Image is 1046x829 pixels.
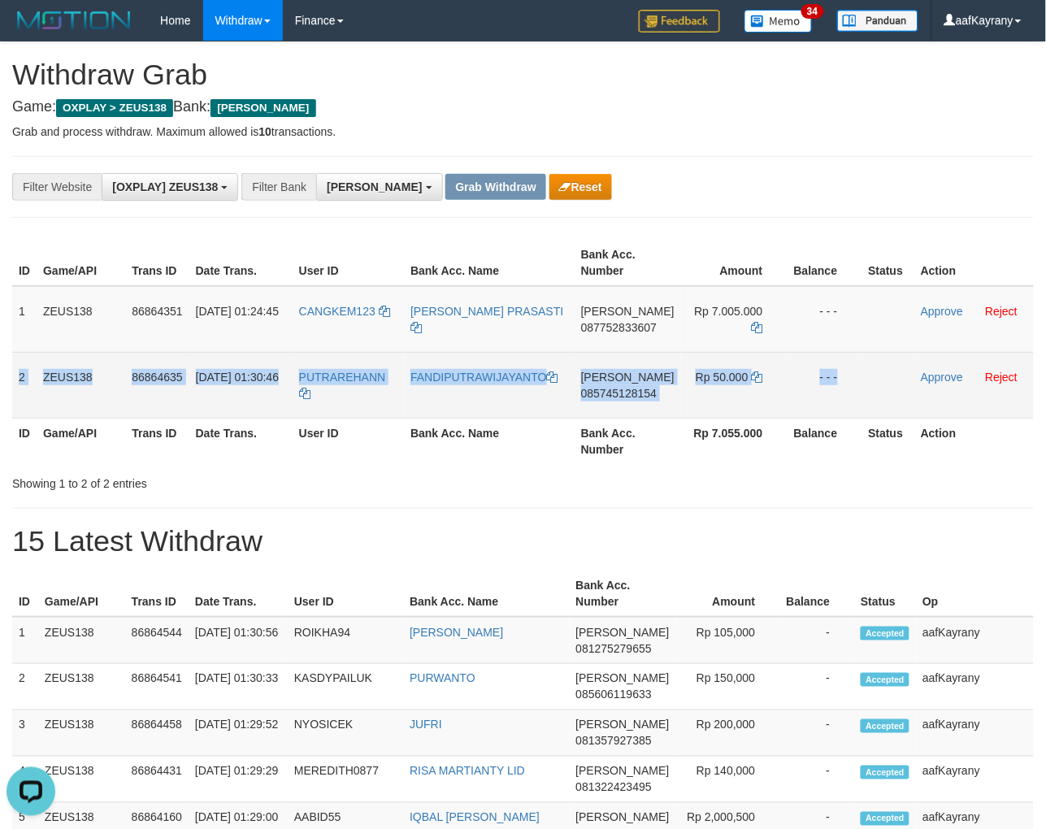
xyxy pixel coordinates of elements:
[576,626,670,639] span: [PERSON_NAME]
[189,757,288,803] td: [DATE] 01:29:29
[576,765,670,778] span: [PERSON_NAME]
[12,710,38,757] td: 3
[132,371,182,384] span: 86864635
[12,418,37,464] th: ID
[12,571,38,617] th: ID
[189,710,288,757] td: [DATE] 01:29:52
[921,305,963,318] a: Approve
[125,571,189,617] th: Trans ID
[12,8,136,33] img: MOTION_logo.png
[788,286,862,353] td: - - -
[695,305,763,318] span: Rp 7.005.000
[779,757,854,803] td: -
[921,371,963,384] a: Approve
[861,719,909,733] span: Accepted
[676,710,780,757] td: Rp 200,000
[299,371,386,400] a: PUTRAREHANN
[211,99,315,117] span: [PERSON_NAME]
[12,286,37,353] td: 1
[576,811,670,824] span: [PERSON_NAME]
[576,735,652,748] span: Copy 081357927385 to clipboard
[410,811,540,824] a: IQBAL [PERSON_NAME]
[37,286,125,353] td: ZEUS138
[12,173,102,201] div: Filter Website
[916,757,1034,803] td: aafKayrany
[189,418,293,464] th: Date Trans.
[779,710,854,757] td: -
[914,418,1034,464] th: Action
[862,418,915,464] th: Status
[576,781,652,794] span: Copy 081322423495 to clipboard
[696,371,749,384] span: Rp 50.000
[38,664,125,710] td: ZEUS138
[196,305,279,318] span: [DATE] 01:24:45
[676,757,780,803] td: Rp 140,000
[752,371,763,384] a: Copy 50000 to clipboard
[12,59,1034,91] h1: Withdraw Grab
[7,7,55,55] button: Open LiveChat chat widget
[916,571,1034,617] th: Op
[410,672,475,685] a: PURWANTO
[788,418,862,464] th: Balance
[288,757,403,803] td: MEREDITH0877
[681,418,788,464] th: Rp 7.055.000
[854,571,916,617] th: Status
[196,371,279,384] span: [DATE] 01:30:46
[12,352,37,418] td: 2
[861,812,909,826] span: Accepted
[125,664,189,710] td: 86864541
[37,418,125,464] th: Game/API
[299,371,386,384] span: PUTRAREHANN
[779,617,854,664] td: -
[102,173,238,201] button: [OXPLAY] ZEUS138
[37,352,125,418] td: ZEUS138
[299,305,375,318] span: CANGKEM123
[12,240,37,286] th: ID
[576,672,670,685] span: [PERSON_NAME]
[581,387,657,400] span: Copy 085745128154 to clipboard
[986,371,1018,384] a: Reject
[12,525,1034,558] h1: 15 Latest Withdraw
[744,10,813,33] img: Button%20Memo.svg
[779,571,854,617] th: Balance
[403,571,569,617] th: Bank Acc. Name
[404,240,575,286] th: Bank Acc. Name
[410,765,525,778] a: RISA MARTIANTY LID
[576,718,670,731] span: [PERSON_NAME]
[125,757,189,803] td: 86864431
[189,617,288,664] td: [DATE] 01:30:56
[445,174,545,200] button: Grab Withdraw
[327,180,422,193] span: [PERSON_NAME]
[38,710,125,757] td: ZEUS138
[288,664,403,710] td: KASDYPAILUK
[576,688,652,701] span: Copy 085606119633 to clipboard
[581,305,675,318] span: [PERSON_NAME]
[288,710,403,757] td: NYOSICEK
[861,673,909,687] span: Accepted
[112,180,218,193] span: [OXPLAY] ZEUS138
[752,321,763,334] a: Copy 7005000 to clipboard
[12,664,38,710] td: 2
[576,642,652,655] span: Copy 081275279655 to clipboard
[132,305,182,318] span: 86864351
[12,757,38,803] td: 4
[125,240,189,286] th: Trans ID
[299,305,390,318] a: CANGKEM123
[861,766,909,779] span: Accepted
[862,240,915,286] th: Status
[837,10,918,32] img: panduan.png
[916,710,1034,757] td: aafKayrany
[125,418,189,464] th: Trans ID
[38,571,125,617] th: Game/API
[189,664,288,710] td: [DATE] 01:30:33
[12,617,38,664] td: 1
[288,571,403,617] th: User ID
[779,664,854,710] td: -
[575,240,681,286] th: Bank Acc. Number
[38,757,125,803] td: ZEUS138
[676,664,780,710] td: Rp 150,000
[12,99,1034,115] h4: Game: Bank:
[12,124,1034,140] p: Grab and process withdraw. Maximum allowed is transactions.
[549,174,612,200] button: Reset
[676,571,780,617] th: Amount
